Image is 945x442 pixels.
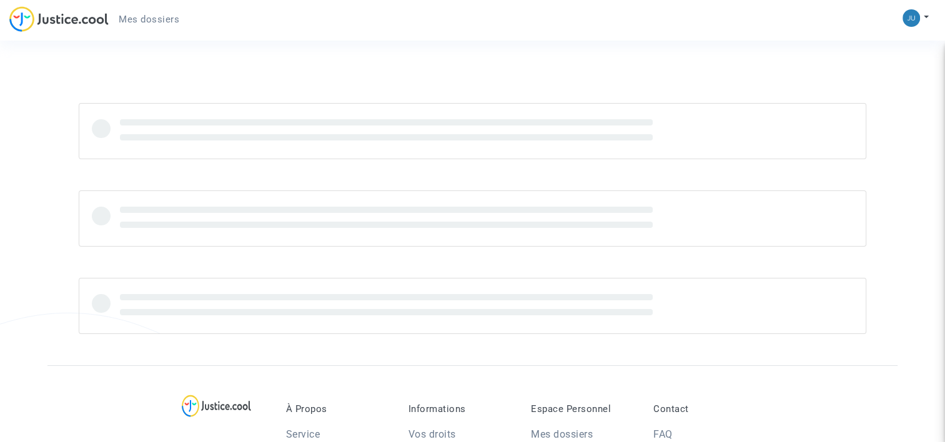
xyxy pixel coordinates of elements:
[286,403,390,415] p: À Propos
[182,395,251,417] img: logo-lg.svg
[119,14,179,25] span: Mes dossiers
[109,10,189,29] a: Mes dossiers
[286,428,320,440] a: Service
[653,428,673,440] a: FAQ
[531,428,593,440] a: Mes dossiers
[903,9,920,27] img: 8f0cfbef4df3659569055899764d5a24
[9,6,109,32] img: jc-logo.svg
[653,403,757,415] p: Contact
[408,428,456,440] a: Vos droits
[408,403,512,415] p: Informations
[531,403,635,415] p: Espace Personnel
